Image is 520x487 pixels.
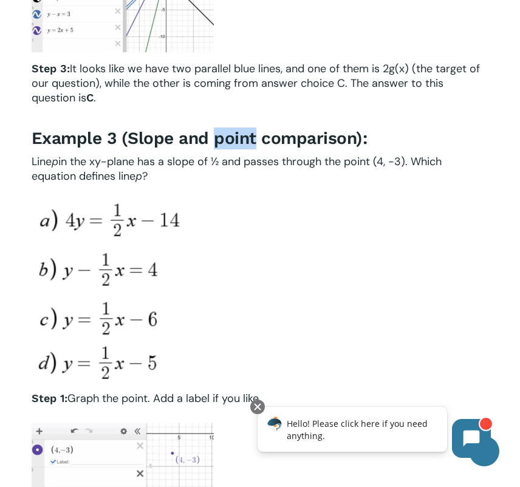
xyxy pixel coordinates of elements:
[67,391,261,406] span: Graph the point. Add a label if you like.
[32,154,442,183] span: in the xy-plane has a slope of ½ and passes through the point (4, -3). Which equation defines line
[32,200,182,382] img: slope questions 9
[32,392,67,404] b: Step 1:
[94,90,96,105] span: .
[86,91,94,104] b: C
[32,62,70,75] b: Step 3:
[32,154,52,169] span: Line
[52,155,58,168] span: p
[32,61,480,105] span: It looks like we have two parallel blue lines, and one of them is 2g(x) (the target of our questi...
[245,397,503,470] iframe: Chatbot
[32,128,368,148] b: Example 3 (Slope and point comparison):
[135,169,142,182] span: p
[142,169,148,183] span: ?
